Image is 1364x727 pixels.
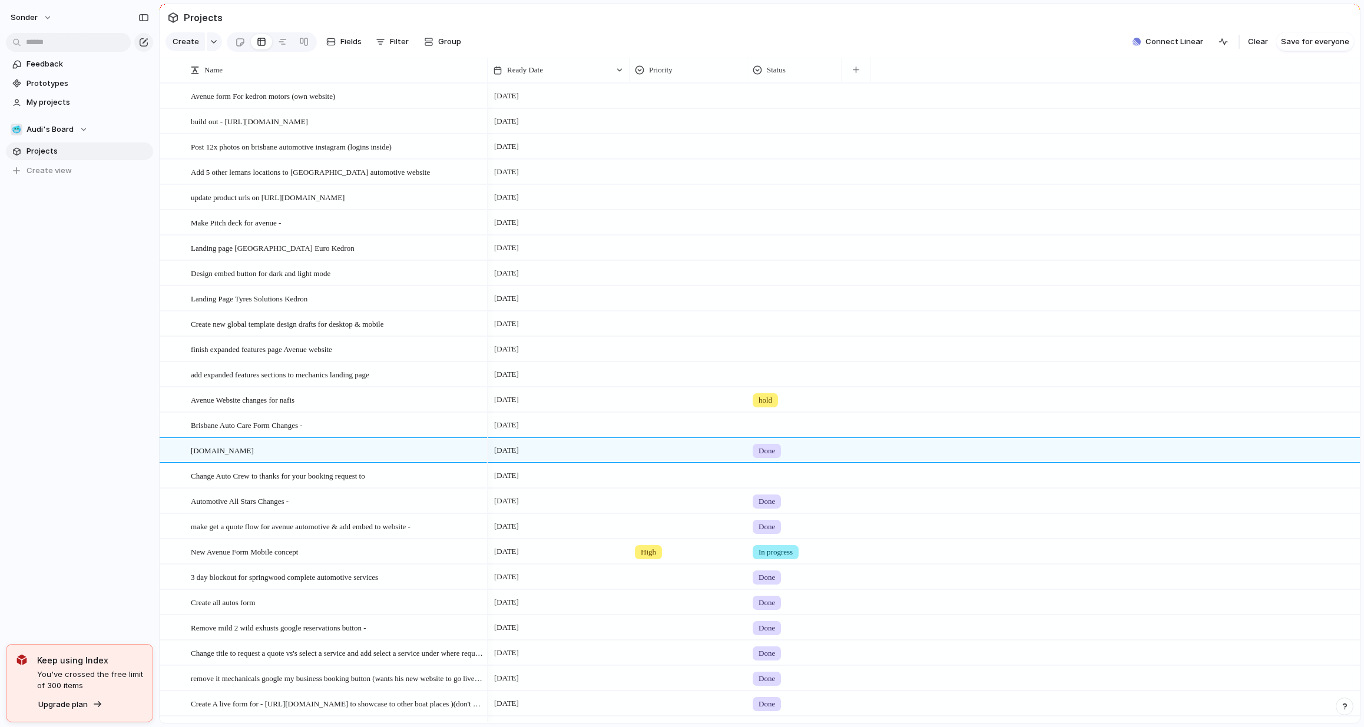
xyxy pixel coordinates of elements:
span: Name [204,64,223,76]
span: Create A live form for - [URL][DOMAIN_NAME] to showcase to other boat places )(don't add to googl... [191,696,484,710]
a: Prototypes [6,75,153,92]
a: Feedback [6,55,153,73]
span: You've crossed the free limit of 300 items [37,669,143,692]
span: Create all autos form [191,595,255,609]
span: [DATE] [491,696,522,711]
span: [DATE] [491,671,522,685]
span: Create [173,36,199,48]
span: Landing page [GEOGRAPHIC_DATA] Euro Kedron [191,241,355,254]
button: Create [165,32,205,51]
span: sonder [11,12,38,24]
span: Upgrade plan [38,699,88,711]
span: Remove mild 2 wild exhusts google reservations button - [191,620,366,634]
span: Make Pitch deck for avenue - [191,215,281,229]
span: Avenue Website changes for nafis [191,393,294,406]
span: Done [759,648,775,659]
span: remove it mechanicals google my business booking button (wants his new website to go live first) [191,671,484,685]
span: Change title to request a quote vs's select a service and add select a service under where reques... [191,646,484,659]
span: Ready Date [507,64,543,76]
span: [DOMAIN_NAME] [191,443,254,457]
span: My projects [27,97,149,108]
span: Projects [181,7,225,28]
a: Projects [6,142,153,160]
button: sonder [5,8,58,27]
span: Connect Linear [1146,36,1203,48]
span: Projects [27,145,149,157]
span: Create view [27,165,72,177]
span: Change Auto Crew to thanks for your booking request to [191,469,365,482]
span: Save for everyone [1281,36,1349,48]
span: Avenue form For kedron motors (own website) [191,89,335,102]
a: My projects [6,94,153,111]
button: Create view [6,162,153,180]
button: Save for everyone [1276,32,1354,51]
button: Filter [371,32,413,51]
span: Prototypes [27,78,149,89]
span: Clear [1248,36,1268,48]
span: Design embed button for dark and light mode [191,266,330,280]
span: Status [767,64,786,76]
button: Fields [322,32,366,51]
span: Done [759,698,775,710]
span: Landing Page Tyres Solutions Kedron [191,291,307,305]
span: Keep using Index [37,654,143,666]
span: build out - [URL][DOMAIN_NAME] [191,114,308,128]
span: Priority [649,64,673,76]
span: Brisbane Auto Care Form Changes - [191,418,303,431]
button: Clear [1243,32,1273,51]
button: Upgrade plan [35,696,106,713]
span: Done [759,673,775,685]
span: update product urls on [URL][DOMAIN_NAME] [191,190,345,204]
span: Automotive All Stars Changes - [191,494,289,507]
button: Connect Linear [1128,33,1208,51]
span: Group [438,36,461,48]
span: finish expanded features page Avenue website [191,342,332,356]
span: Fields [340,36,362,48]
button: Group [418,32,467,51]
span: Filter [390,36,409,48]
span: Feedback [27,58,149,70]
span: Audi's Board [27,124,74,135]
button: 🥶Audi's Board [6,121,153,138]
span: New Avenue Form Mobile concept [191,545,298,558]
div: 🥶 [11,124,22,135]
span: [DATE] [491,646,522,660]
